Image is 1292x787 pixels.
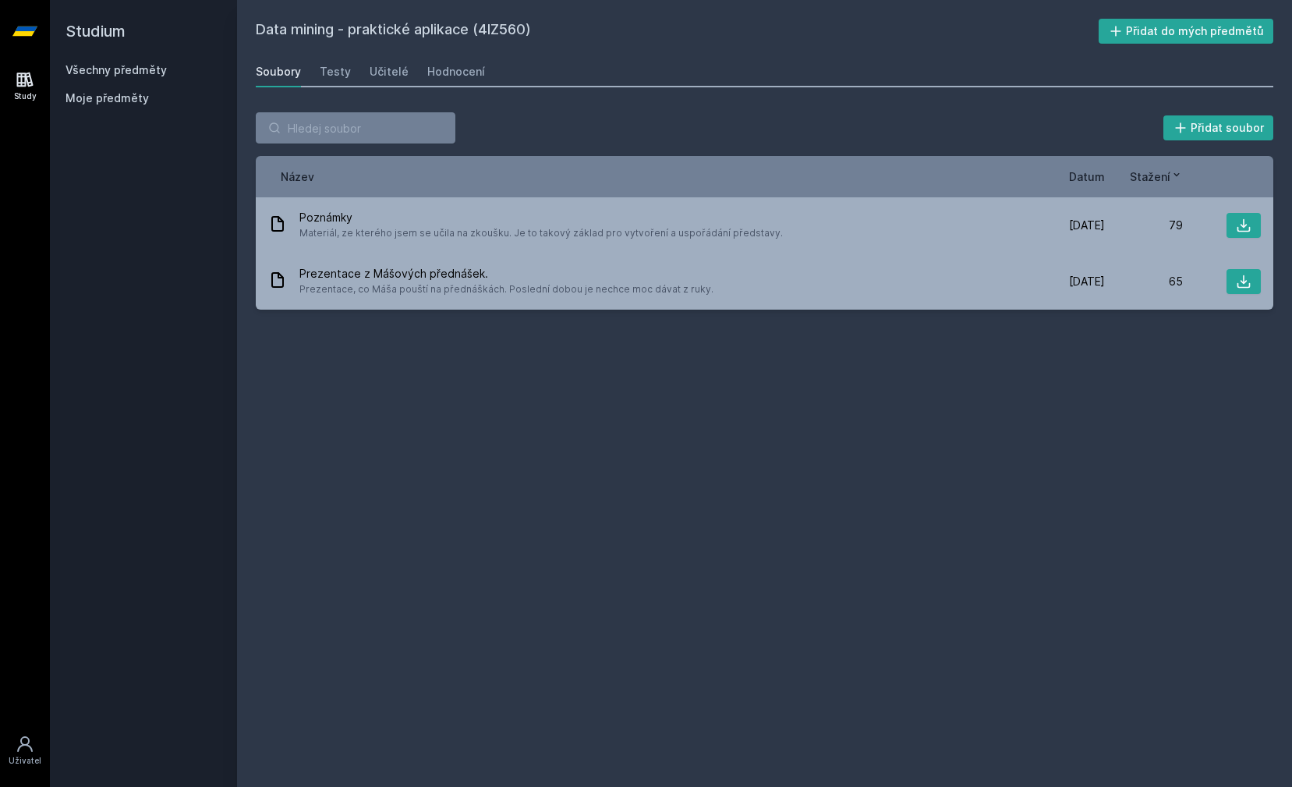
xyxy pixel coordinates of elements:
[1069,168,1105,185] button: Datum
[427,56,485,87] a: Hodnocení
[256,19,1099,44] h2: Data mining - praktické aplikace (4IZ560)
[1163,115,1274,140] button: Přidat soubor
[1105,218,1183,233] div: 79
[14,90,37,102] div: Study
[1130,168,1183,185] button: Stažení
[3,62,47,110] a: Study
[1130,168,1170,185] span: Stažení
[370,64,409,80] div: Učitelé
[1099,19,1274,44] button: Přidat do mých předmětů
[320,64,351,80] div: Testy
[299,210,783,225] span: Poznámky
[299,266,713,282] span: Prezentace z Mášových přednášek.
[256,56,301,87] a: Soubory
[1069,218,1105,233] span: [DATE]
[1069,274,1105,289] span: [DATE]
[299,225,783,241] span: Materiál, ze kterého jsem se učila na zkoušku. Je to takový základ pro vytvoření a uspořádání pře...
[1105,274,1183,289] div: 65
[3,727,47,775] a: Uživatel
[320,56,351,87] a: Testy
[299,282,713,297] span: Prezentace, co Máša pouští na přednáškách. Poslední dobou je nechce moc dávat z ruky.
[9,755,41,767] div: Uživatel
[65,63,167,76] a: Všechny předměty
[281,168,314,185] button: Název
[65,90,149,106] span: Moje předměty
[256,112,455,144] input: Hledej soubor
[370,56,409,87] a: Učitelé
[427,64,485,80] div: Hodnocení
[256,64,301,80] div: Soubory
